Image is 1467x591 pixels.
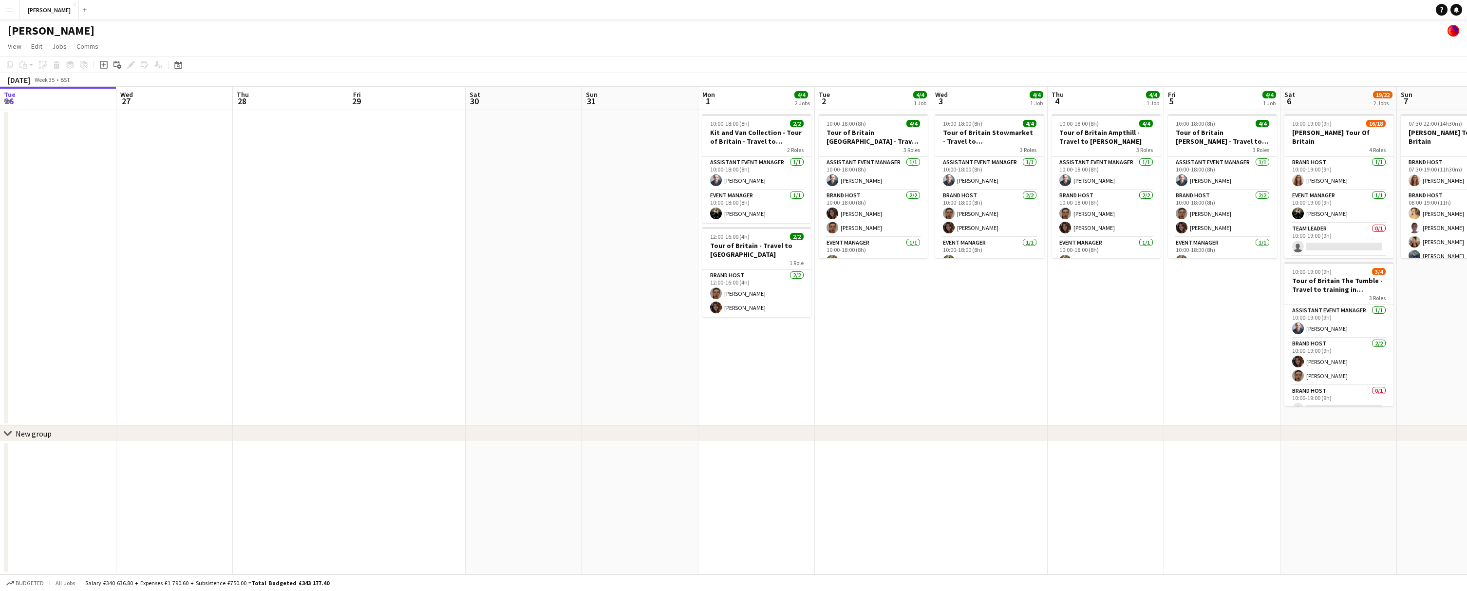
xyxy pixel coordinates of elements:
[251,579,329,587] span: Total Budgeted £343 177.40
[702,90,715,99] span: Mon
[1284,114,1393,258] app-job-card: 10:00-19:00 (9h)16/18[PERSON_NAME] Tour Of Britain4 RolesBrand Host1/110:00-19:00 (9h)[PERSON_NAM...
[1284,157,1393,190] app-card-role: Brand Host1/110:00-19:00 (9h)[PERSON_NAME]
[817,95,830,107] span: 2
[27,40,46,53] a: Edit
[794,91,808,98] span: 4/4
[1263,99,1276,107] div: 1 Job
[1284,190,1393,223] app-card-role: Event Manager1/110:00-19:00 (9h)[PERSON_NAME]
[819,114,928,258] div: 10:00-18:00 (8h)4/4Tour of Britain [GEOGRAPHIC_DATA] - Travel to [GEOGRAPHIC_DATA]3 RolesAssistan...
[1409,120,1462,127] span: 07:30-22:00 (14h30m)
[790,259,804,267] span: 1 Role
[935,114,1044,258] app-job-card: 10:00-18:00 (8h)4/4Tour of Britain Stowmarket - Travel to [GEOGRAPHIC_DATA]3 RolesAssistant Event...
[1146,91,1160,98] span: 4/4
[16,429,52,438] div: New group
[1052,128,1161,146] h3: Tour of Britain Ampthill - Travel to [PERSON_NAME]
[1366,120,1386,127] span: 16/18
[235,95,249,107] span: 28
[4,40,25,53] a: View
[1030,91,1043,98] span: 4/4
[1052,190,1161,237] app-card-role: Brand Host2/210:00-18:00 (8h)[PERSON_NAME][PERSON_NAME]
[5,578,45,589] button: Budgeted
[1369,294,1386,302] span: 3 Roles
[1284,385,1393,419] app-card-role: Brand Host0/110:00-19:00 (9h)
[1136,146,1153,153] span: 3 Roles
[1284,262,1393,406] div: 10:00-19:00 (9h)3/4Tour of Britain The Tumble - Travel to training in [GEOGRAPHIC_DATA]3 RolesAss...
[702,227,811,317] app-job-card: 12:00-16:00 (4h)2/2Tour of Britain - Travel to [GEOGRAPHIC_DATA]1 RoleBrand Host2/212:00-16:00 (4...
[819,157,928,190] app-card-role: Assistant Event Manager1/110:00-18:00 (8h)[PERSON_NAME]
[2,95,16,107] span: 26
[1052,114,1161,258] app-job-card: 10:00-18:00 (8h)4/4Tour of Britain Ampthill - Travel to [PERSON_NAME]3 RolesAssistant Event Manag...
[1373,99,1392,107] div: 2 Jobs
[702,114,811,223] app-job-card: 10:00-18:00 (8h)2/2Kit and Van Collection - Tour of Britain - Travel to [GEOGRAPHIC_DATA]2 RolesA...
[913,91,927,98] span: 4/4
[819,90,830,99] span: Tue
[1372,268,1386,275] span: 3/4
[1284,256,1393,487] app-card-role: Brand Host14/15
[787,146,804,153] span: 2 Roles
[1168,90,1176,99] span: Fri
[1253,146,1269,153] span: 3 Roles
[1262,91,1276,98] span: 4/4
[1030,99,1043,107] div: 1 Job
[1147,99,1159,107] div: 1 Job
[1168,114,1277,258] app-job-card: 10:00-18:00 (8h)4/4Tour of Britain [PERSON_NAME] - Travel to The Tumble/[GEOGRAPHIC_DATA]3 RolesA...
[1168,237,1277,270] app-card-role: Event Manager1/110:00-18:00 (8h)[PERSON_NAME]
[702,241,811,259] h3: Tour of Britain - Travel to [GEOGRAPHIC_DATA]
[935,237,1044,270] app-card-role: Event Manager1/110:00-18:00 (8h)[PERSON_NAME]
[1448,25,1459,37] app-user-avatar: Tobin James
[119,95,133,107] span: 27
[1292,120,1332,127] span: 10:00-19:00 (9h)
[943,120,982,127] span: 10:00-18:00 (8h)
[73,40,102,53] a: Comms
[1284,338,1393,385] app-card-role: Brand Host2/210:00-19:00 (9h)[PERSON_NAME][PERSON_NAME]
[48,40,71,53] a: Jobs
[935,157,1044,190] app-card-role: Assistant Event Manager1/110:00-18:00 (8h)[PERSON_NAME]
[1023,120,1036,127] span: 4/4
[1176,120,1215,127] span: 10:00-18:00 (8h)
[1373,91,1392,98] span: 19/22
[935,128,1044,146] h3: Tour of Britain Stowmarket - Travel to [GEOGRAPHIC_DATA]
[16,580,44,587] span: Budgeted
[1166,95,1176,107] span: 5
[8,42,21,51] span: View
[701,95,715,107] span: 1
[353,90,361,99] span: Fri
[1050,95,1064,107] span: 4
[54,579,77,587] span: All jobs
[468,95,480,107] span: 30
[586,90,598,99] span: Sun
[914,99,926,107] div: 1 Job
[31,42,42,51] span: Edit
[1284,305,1393,338] app-card-role: Assistant Event Manager1/110:00-19:00 (9h)[PERSON_NAME]
[8,75,30,85] div: [DATE]
[1292,268,1332,275] span: 10:00-19:00 (9h)
[1139,120,1153,127] span: 4/4
[1052,237,1161,270] app-card-role: Event Manager1/110:00-18:00 (8h)[PERSON_NAME]
[702,270,811,317] app-card-role: Brand Host2/212:00-16:00 (4h)[PERSON_NAME][PERSON_NAME]
[1256,120,1269,127] span: 4/4
[934,95,948,107] span: 3
[584,95,598,107] span: 31
[1052,157,1161,190] app-card-role: Assistant Event Manager1/110:00-18:00 (8h)[PERSON_NAME]
[827,120,866,127] span: 10:00-18:00 (8h)
[1059,120,1099,127] span: 10:00-18:00 (8h)
[1284,128,1393,146] h3: [PERSON_NAME] Tour Of Britain
[1284,276,1393,294] h3: Tour of Britain The Tumble - Travel to training in [GEOGRAPHIC_DATA]
[903,146,920,153] span: 3 Roles
[1284,90,1295,99] span: Sat
[1399,95,1412,107] span: 7
[8,23,94,38] h1: [PERSON_NAME]
[702,128,811,146] h3: Kit and Van Collection - Tour of Britain - Travel to [GEOGRAPHIC_DATA]
[1283,95,1295,107] span: 6
[790,233,804,240] span: 2/2
[935,90,948,99] span: Wed
[702,190,811,223] app-card-role: Event Manager1/110:00-18:00 (8h)[PERSON_NAME]
[1168,128,1277,146] h3: Tour of Britain [PERSON_NAME] - Travel to The Tumble/[GEOGRAPHIC_DATA]
[1020,146,1036,153] span: 3 Roles
[795,99,810,107] div: 2 Jobs
[60,76,70,83] div: BST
